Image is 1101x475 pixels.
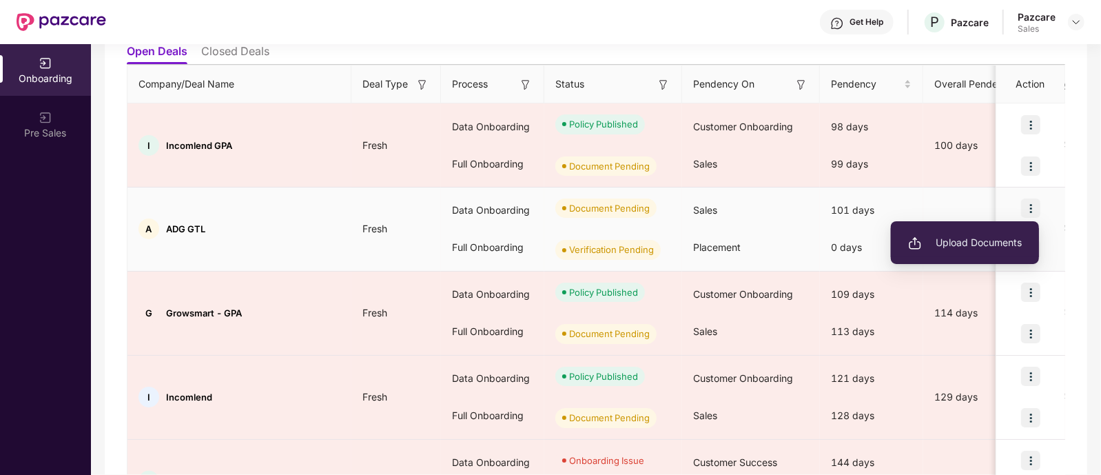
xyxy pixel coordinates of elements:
[39,57,52,70] img: svg+xml;base64,PHN2ZyB3aWR0aD0iMjAiIGhlaWdodD0iMjAiIHZpZXdCb3g9IjAgMCAyMCAyMCIgZmlsbD0ibm9uZSIgeG...
[569,285,638,299] div: Policy Published
[820,397,923,434] div: 128 days
[1021,156,1040,176] img: icon
[415,78,429,92] img: svg+xml;base64,PHN2ZyB3aWR0aD0iMTYiIGhlaWdodD0iMTYiIHZpZXdCb3g9IjAgMCAxNiAxNiIgZmlsbD0ibm9uZSIgeG...
[820,360,923,397] div: 121 days
[830,17,844,30] img: svg+xml;base64,PHN2ZyBpZD0iSGVscC0zMngzMiIgeG1sbnM9Imh0dHA6Ly93d3cudzMub3JnLzIwMDAvc3ZnIiB3aWR0aD...
[441,313,544,350] div: Full Onboarding
[820,145,923,183] div: 99 days
[1018,23,1056,34] div: Sales
[1021,451,1040,470] img: icon
[351,139,398,151] span: Fresh
[923,305,1040,321] div: 114 days
[794,78,808,92] img: svg+xml;base64,PHN2ZyB3aWR0aD0iMTYiIGhlaWdodD0iMTYiIHZpZXdCb3g9IjAgMCAxNiAxNiIgZmlsbD0ibm9uZSIgeG...
[441,276,544,313] div: Data Onboarding
[1021,199,1040,218] img: icon
[569,159,650,173] div: Document Pending
[693,158,717,170] span: Sales
[923,390,1040,405] div: 129 days
[351,307,398,319] span: Fresh
[693,456,777,468] span: Customer Success
[441,360,544,397] div: Data Onboarding
[996,65,1065,103] th: Action
[351,223,398,234] span: Fresh
[569,327,650,341] div: Document Pending
[693,241,741,253] span: Placement
[693,77,754,92] span: Pendency On
[820,229,923,266] div: 0 days
[1021,324,1040,343] img: icon
[850,17,883,28] div: Get Help
[138,135,159,156] div: I
[923,65,1040,103] th: Overall Pendency
[820,65,923,103] th: Pendency
[351,391,398,403] span: Fresh
[166,307,242,319] span: Growsmart - GPA
[693,121,793,132] span: Customer Onboarding
[452,77,488,92] span: Process
[1021,283,1040,302] img: icon
[441,397,544,434] div: Full Onboarding
[441,192,544,229] div: Data Onboarding
[569,117,638,131] div: Policy Published
[441,108,544,145] div: Data Onboarding
[951,16,989,29] div: Pazcare
[569,454,644,467] div: Onboarding Issue
[519,78,533,92] img: svg+xml;base64,PHN2ZyB3aWR0aD0iMTYiIGhlaWdodD0iMTYiIHZpZXdCb3g9IjAgMCAxNiAxNiIgZmlsbD0ibm9uZSIgeG...
[1021,115,1040,134] img: icon
[362,77,408,92] span: Deal Type
[138,387,159,407] div: I
[166,140,232,151] span: Incomlend GPA
[693,372,793,384] span: Customer Onboarding
[166,223,205,234] span: ADG GTL
[1021,408,1040,427] img: icon
[138,303,159,323] div: G
[693,410,717,421] span: Sales
[831,77,901,92] span: Pendency
[17,13,106,31] img: New Pazcare Logo
[127,44,187,64] li: Open Deals
[569,370,638,383] div: Policy Published
[693,288,793,300] span: Customer Onboarding
[693,325,717,337] span: Sales
[820,108,923,145] div: 98 days
[1071,17,1082,28] img: svg+xml;base64,PHN2ZyBpZD0iRHJvcGRvd24tMzJ4MzIiIHhtbG5zPSJodHRwOi8vd3d3LnczLm9yZy8yMDAwL3N2ZyIgd2...
[569,243,654,256] div: Verification Pending
[657,78,670,92] img: svg+xml;base64,PHN2ZyB3aWR0aD0iMTYiIGhlaWdodD0iMTYiIHZpZXdCb3g9IjAgMCAxNiAxNiIgZmlsbD0ibm9uZSIgeG...
[1021,367,1040,386] img: icon
[820,276,923,313] div: 109 days
[908,235,1022,250] span: Upload Documents
[555,77,584,92] span: Status
[908,236,922,250] img: svg+xml;base64,PHN2ZyB3aWR0aD0iMjAiIGhlaWdodD0iMjAiIHZpZXdCb3g9IjAgMCAyMCAyMCIgZmlsbD0ibm9uZSIgeG...
[127,65,351,103] th: Company/Deal Name
[201,44,269,64] li: Closed Deals
[441,229,544,266] div: Full Onboarding
[693,204,717,216] span: Sales
[569,411,650,425] div: Document Pending
[820,313,923,350] div: 113 days
[1018,10,1056,23] div: Pazcare
[923,138,1040,153] div: 100 days
[569,201,650,215] div: Document Pending
[166,392,212,403] span: Incomlend
[39,111,52,125] img: svg+xml;base64,PHN2ZyB3aWR0aD0iMjAiIGhlaWdodD0iMjAiIHZpZXdCb3g9IjAgMCAyMCAyMCIgZmlsbD0ibm9uZSIgeG...
[930,14,939,30] span: P
[820,192,923,229] div: 101 days
[441,145,544,183] div: Full Onboarding
[138,219,159,239] div: A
